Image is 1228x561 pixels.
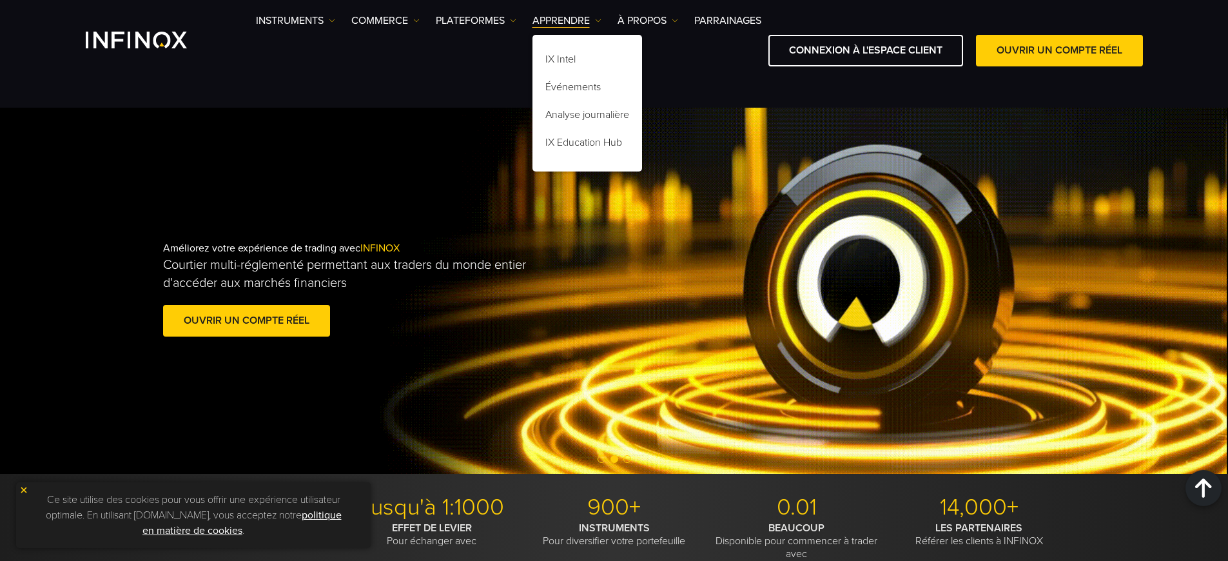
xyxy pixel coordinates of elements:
a: IX Intel [532,48,642,75]
strong: EFFET DE LEVIER [392,522,472,535]
p: Disponible pour commencer à trader avec [710,522,883,560]
p: Courtier multi-réglementé permettant aux traders du monde entier d'accéder aux marchés financiers [163,256,546,292]
p: Pour diversifier votre portefeuille [528,522,701,547]
a: CONNEXION À L'ESPACE CLIENT [768,35,963,66]
p: Jusqu'à 1:1000 [346,493,518,522]
span: Go to slide 1 [598,455,605,463]
span: Go to slide 2 [610,455,618,463]
strong: LES PARTENAIRES [935,522,1022,535]
a: Ouvrir un compte réel [163,305,330,337]
a: Analyse journalière [532,103,642,131]
p: 14,000+ [893,493,1066,522]
a: À PROPOS [618,13,678,28]
a: PLATEFORMES [436,13,516,28]
p: Référer les clients à INFINOX [893,522,1066,547]
strong: INSTRUMENTS [579,522,650,535]
a: INSTRUMENTS [256,13,335,28]
a: COMMERCE [351,13,420,28]
p: 0.01 [710,493,883,522]
strong: BEAUCOUP [768,522,824,535]
p: Ce site utilise des cookies pour vous offrir une expérience utilisateur optimale. En utilisant [D... [23,489,364,542]
a: INFINOX Logo [86,32,217,48]
div: Améliorez votre expérience de trading avec [163,221,641,360]
span: Go to slide 3 [623,455,631,463]
p: 900+ [528,493,701,522]
a: Parrainages [694,13,761,28]
a: APPRENDRE [532,13,601,28]
img: yellow close icon [19,486,28,495]
span: INFINOX [360,242,400,255]
a: OUVRIR UN COMPTE RÉEL [976,35,1143,66]
a: IX Education Hub [532,131,642,159]
p: Pour échanger avec [346,522,518,547]
a: Événements [532,75,642,103]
